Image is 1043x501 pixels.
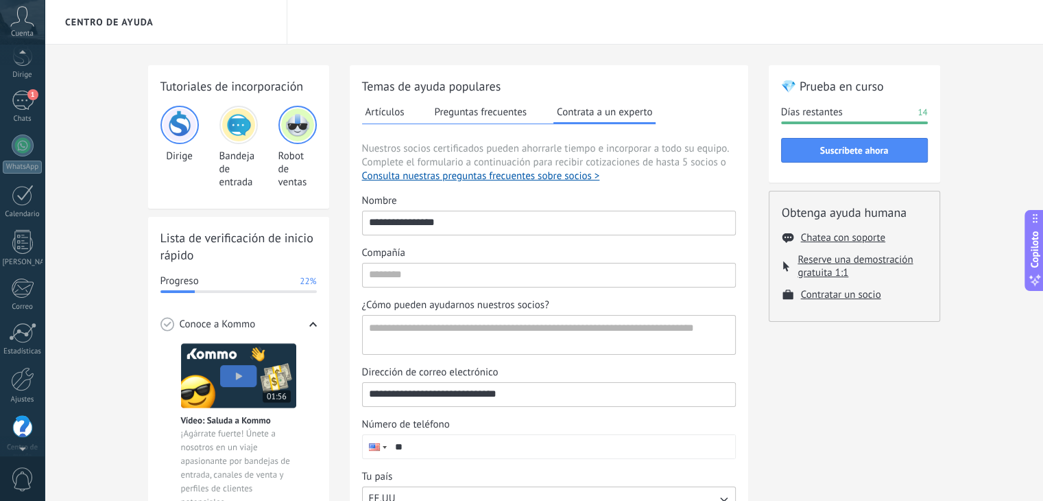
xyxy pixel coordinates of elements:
[363,435,389,458] div: Estados Unidos: + 1
[300,275,316,287] font: 22%
[181,343,296,408] img: Conoce el vídeo
[160,78,304,94] font: Tutoriales de incorporación
[160,275,199,288] font: Progreso
[363,316,732,354] textarea: ¿Cómo pueden ayudarnos nuestros socios?
[363,383,735,405] input: Dirección de correo electrónico
[278,150,307,189] font: Robot de ventas
[362,418,450,431] font: Número de teléfono
[435,106,527,119] font: Preguntas frecuentes
[180,318,256,331] font: Conoce a Kommo
[1028,231,1041,268] font: Copiloto
[918,106,927,118] font: 14
[820,144,889,156] font: Suscríbete ahora
[798,253,926,279] button: Reserve una demostración gratuita 1:1
[781,78,884,94] font: 💎 Prueba en curso
[13,114,31,124] font: Chats
[362,102,408,122] button: Artículos
[363,211,735,233] input: Nombre
[362,142,729,169] font: Nuestros socios certificados pueden ahorrarle tiempo e incorporar a todo su equipo. Complete el f...
[12,302,33,312] font: Correo
[160,230,313,263] font: Lista de verificación de inicio rápido
[798,253,913,279] font: Reserve una demostración gratuita 1:1
[363,264,735,286] input: Compañía
[11,395,34,404] font: Ajustes
[801,288,881,301] button: Contratar un socio
[362,194,397,207] font: Nombre
[781,106,843,119] font: Días restantes
[801,231,885,244] button: Chatea con soporte
[65,16,154,28] font: Centro de ayuda
[166,150,193,163] font: Dirige
[12,70,32,80] font: Dirige
[181,415,271,426] font: Vídeo: Saluda a Kommo
[557,106,652,119] font: Contrata a un experto
[5,209,39,219] font: Calendario
[362,470,393,483] font: Tu país
[362,366,499,379] font: Dirección de correo electrónico
[431,102,530,122] button: Preguntas frecuentes
[11,29,34,38] font: Cuenta
[362,246,405,259] font: Compañía
[6,162,38,172] font: WhatsApp
[362,299,549,312] font: ¿Cómo pueden ayudarnos nuestros socios?
[31,90,35,99] font: 1
[362,170,600,183] font: Consulta nuestras preguntas frecuentes sobre socios >
[219,150,255,189] font: Bandeja de entrada
[782,205,907,220] font: Obtenga ayuda humana
[362,170,600,183] button: Consulta nuestras preguntas frecuentes sobre socios >
[389,435,735,458] input: Número de teléfono
[362,78,501,94] font: Temas de ayuda populares
[3,347,41,356] font: Estadísticas
[553,102,656,124] button: Contrata a un experto
[3,257,57,267] font: [PERSON_NAME]
[781,138,928,163] button: Suscríbete ahora
[365,106,405,119] font: Artículos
